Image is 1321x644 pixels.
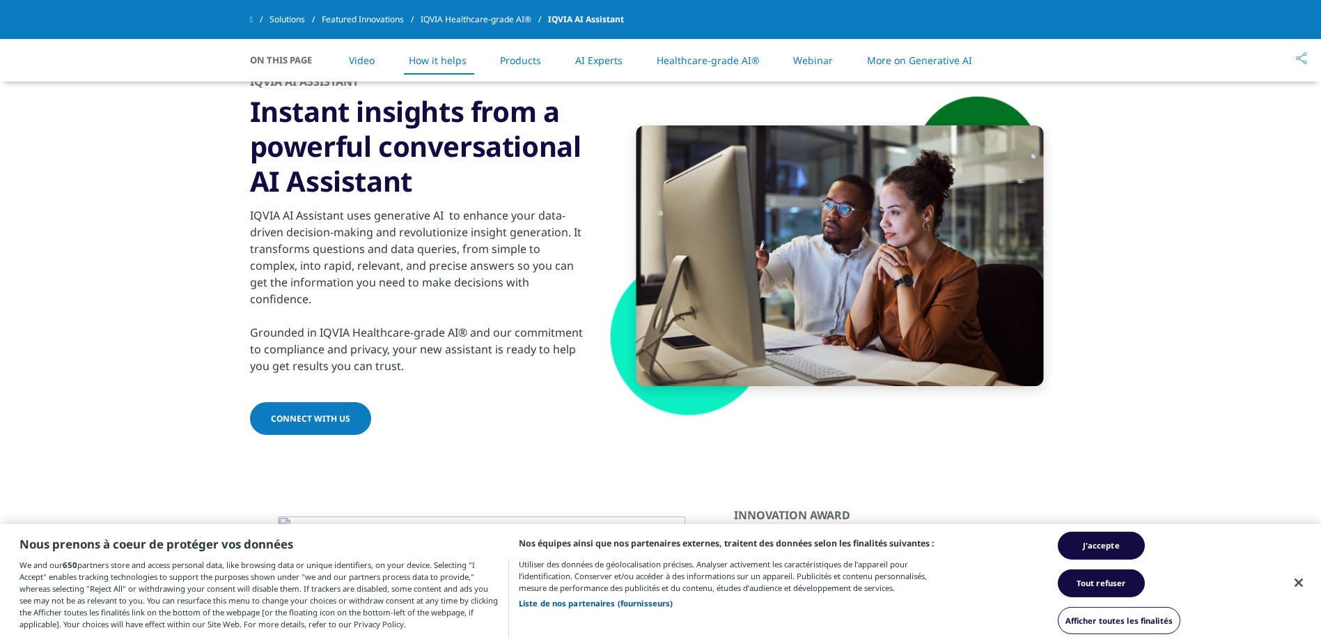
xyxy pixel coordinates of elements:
h3: Nos équipes ainsi que nos partenaires externes, traitent des données selon les finalités suivantes : [519,537,950,551]
a: Solutions [269,7,322,32]
p: Utiliser des données de géolocalisation précises. Analyser activement les caractéristiques de l’a... [519,558,950,609]
button: Afficher toutes les finalités [1058,607,1180,635]
a: Healthcare-grade AI® [657,54,760,67]
a: More on Generative AI [867,54,972,67]
span: IQVIA AI Assistant [548,7,624,32]
button: Fermer [1283,567,1314,598]
button: Tout refuser [1058,569,1145,597]
a: IQVIA Healthcare-grade AI® [421,7,548,32]
button: Liste de nos partenaires (fournisseurs) [519,597,673,609]
div: We and our partners store and access personal data, like browsing data or unique identifiers, on ... [19,559,509,638]
a: How it helps [409,54,467,67]
span: On This Page [250,53,327,67]
a: Webinar [793,54,833,67]
div: IQVIA AI Assistant uses generative AI to enhance your data-driven decision-making and revolutioni... [250,207,588,374]
a: Connect with us [250,402,371,435]
a: Featured Innovations [322,7,421,32]
h2: Innovation Award [734,507,1072,528]
span: 650 [63,560,77,570]
h2: Nous prenons à coeur de protéger vos données [19,537,499,552]
img: shape-3.png [609,94,1072,417]
a: Products [500,54,541,67]
h2: IQVIA AI Assistant [250,74,588,94]
h3: Instant insights from a powerful conversational AI Assistant [250,94,588,199]
a: Video [349,54,375,67]
button: J'accepte [1058,532,1145,560]
a: AI Experts [575,54,623,67]
span: Connect with us [271,413,350,424]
